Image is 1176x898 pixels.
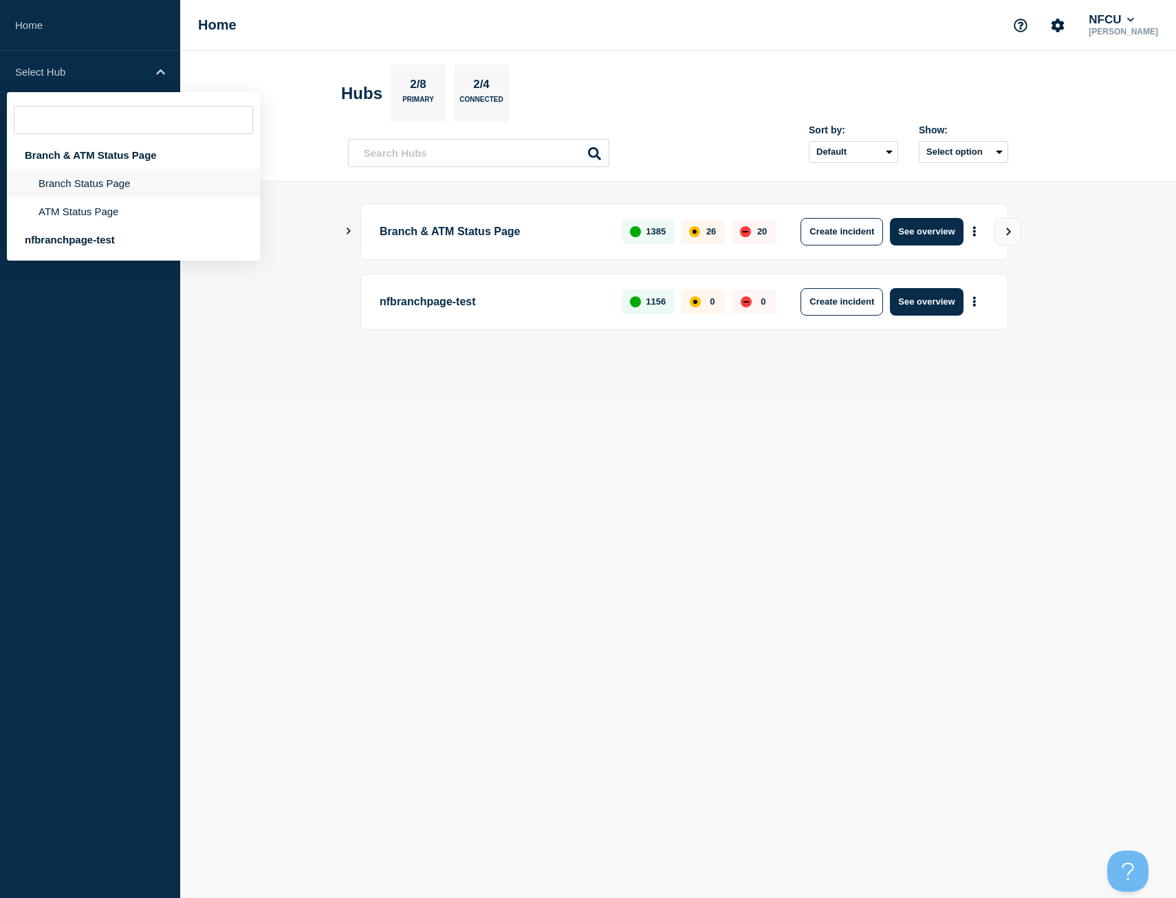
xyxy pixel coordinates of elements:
select: Sort by [809,141,898,163]
p: 0 [710,296,715,307]
button: More actions [966,289,983,314]
button: Show Connected Hubs [345,226,352,237]
p: 2/4 [468,78,495,96]
p: [PERSON_NAME] [1086,27,1161,36]
button: NFCU [1086,13,1137,27]
p: nfbranchpage-test [380,288,607,316]
button: Account settings [1043,11,1072,40]
button: See overview [890,218,963,245]
div: nfbranchpage-test [7,226,260,254]
button: More actions [966,219,983,244]
p: Connected [459,96,503,110]
p: Select Hub [15,66,147,78]
button: View [994,218,1021,245]
h2: Hubs [341,84,382,103]
button: Select option [919,141,1008,163]
button: Create incident [801,218,883,245]
p: 2/8 [405,78,432,96]
li: Branch Status Page [7,169,260,197]
div: Show: [919,124,1008,135]
button: See overview [890,288,963,316]
h1: Home [198,17,237,33]
iframe: Help Scout Beacon - Open [1107,851,1148,892]
div: Branch & ATM Status Page [7,141,260,169]
div: affected [690,296,701,307]
div: down [740,226,751,237]
p: Primary [402,96,434,110]
p: 0 [761,296,765,307]
div: up [630,296,641,307]
p: 20 [757,226,767,237]
p: 1385 [646,226,666,237]
div: down [741,296,752,307]
p: Branch & ATM Status Page [380,218,607,245]
div: Sort by: [809,124,898,135]
button: Support [1006,11,1035,40]
input: Search Hubs [348,139,609,167]
button: Create incident [801,288,883,316]
li: ATM Status Page [7,197,260,226]
div: up [630,226,641,237]
div: affected [689,226,700,237]
p: 1156 [646,296,666,307]
p: 26 [706,226,716,237]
